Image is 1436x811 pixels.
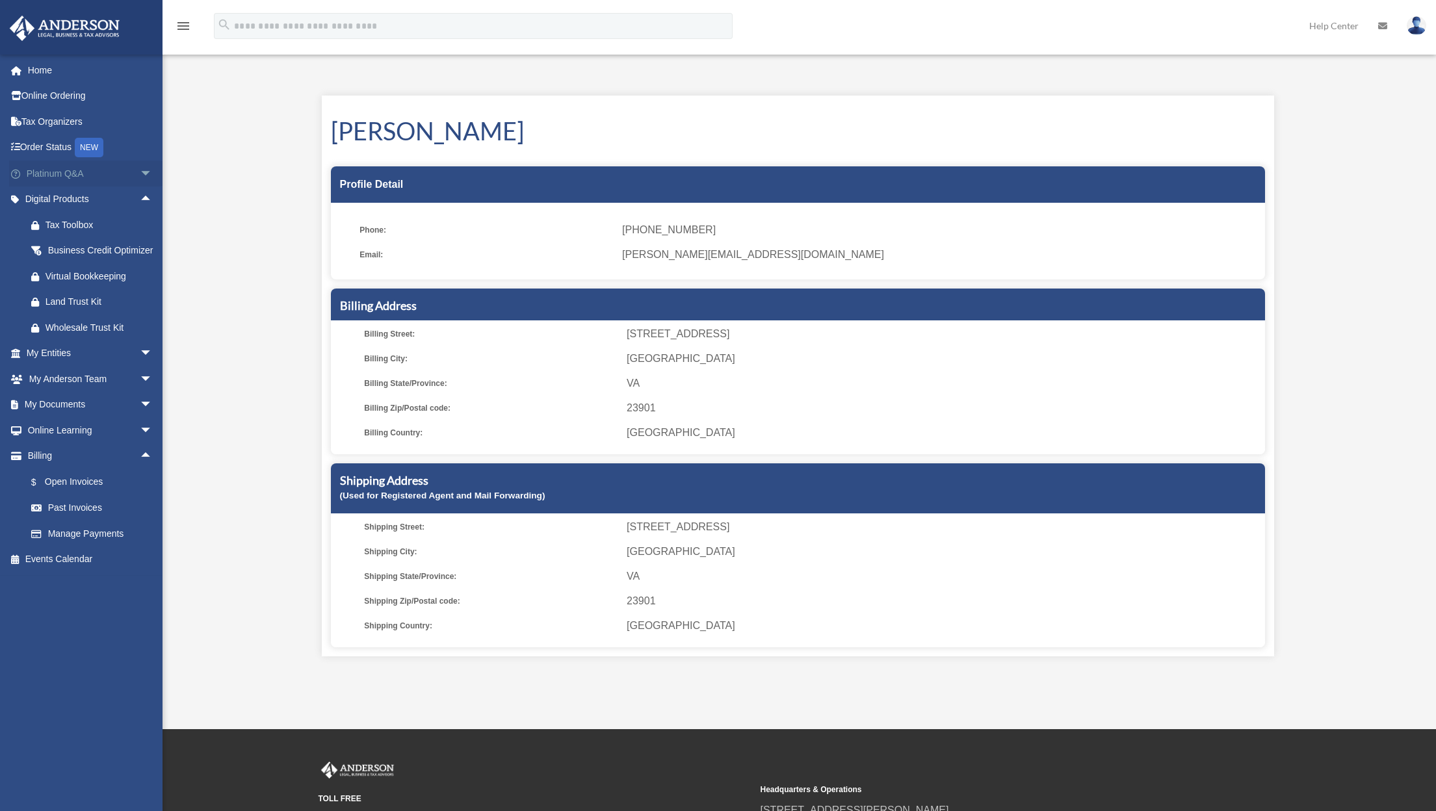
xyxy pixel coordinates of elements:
i: menu [176,18,191,34]
div: Virtual Bookkeeping [46,268,156,285]
div: Business Credit Optimizer [46,242,156,259]
a: My Entitiesarrow_drop_down [9,341,172,367]
span: arrow_drop_up [140,187,166,213]
span: [GEOGRAPHIC_DATA] [627,617,1260,635]
span: Billing State/Province: [364,374,618,393]
span: [GEOGRAPHIC_DATA] [627,424,1260,442]
a: Home [9,57,172,83]
a: Order StatusNEW [9,135,172,161]
a: Wholesale Trust Kit [18,315,172,341]
a: menu [176,23,191,34]
span: Shipping State/Province: [364,567,618,586]
div: Wholesale Trust Kit [46,320,156,336]
span: 23901 [627,592,1260,610]
a: My Documentsarrow_drop_down [9,392,172,418]
small: Headquarters & Operations [761,783,1194,797]
h5: Shipping Address [340,472,1256,489]
a: Online Ordering [9,83,172,109]
span: 23901 [627,399,1260,417]
span: Email: [359,246,613,264]
span: Shipping City: [364,543,618,561]
a: Digital Productsarrow_drop_up [9,187,172,212]
img: User Pic [1407,16,1426,35]
img: Anderson Advisors Platinum Portal [319,762,397,779]
span: arrow_drop_down [140,392,166,418]
span: Billing Street: [364,325,618,343]
span: arrow_drop_up [140,443,166,470]
h1: [PERSON_NAME] [331,114,1265,148]
span: arrow_drop_down [140,366,166,393]
a: Virtual Bookkeeping [18,263,172,289]
a: Business Credit Optimizer [18,238,172,264]
div: Land Trust Kit [46,294,156,310]
a: Tax Organizers [9,109,172,135]
span: [STREET_ADDRESS] [627,518,1260,536]
span: Shipping Zip/Postal code: [364,592,618,610]
span: $ [38,474,45,491]
div: NEW [75,138,103,157]
a: My Anderson Teamarrow_drop_down [9,366,172,392]
span: Shipping Street: [364,518,618,536]
span: [STREET_ADDRESS] [627,325,1260,343]
span: [PERSON_NAME][EMAIL_ADDRESS][DOMAIN_NAME] [622,246,1255,264]
span: Billing City: [364,350,618,368]
span: Billing Country: [364,424,618,442]
img: Anderson Advisors Platinum Portal [6,16,124,41]
span: Phone: [359,221,613,239]
i: search [217,18,231,32]
div: Tax Toolbox [46,217,156,233]
a: Manage Payments [18,521,172,547]
span: [PHONE_NUMBER] [622,221,1255,239]
span: VA [627,567,1260,586]
span: Shipping Country: [364,617,618,635]
a: Past Invoices [18,495,172,521]
h5: Billing Address [340,298,1256,314]
span: arrow_drop_down [140,417,166,444]
span: arrow_drop_down [140,161,166,187]
a: Platinum Q&Aarrow_drop_down [9,161,172,187]
span: arrow_drop_down [140,341,166,367]
a: Land Trust Kit [18,289,172,315]
span: Billing Zip/Postal code: [364,399,618,417]
a: Online Learningarrow_drop_down [9,417,172,443]
small: (Used for Registered Agent and Mail Forwarding) [340,491,545,500]
div: Profile Detail [331,166,1265,203]
a: Tax Toolbox [18,212,172,238]
a: Billingarrow_drop_up [9,443,172,469]
a: $Open Invoices [18,469,172,495]
small: TOLL FREE [319,792,751,806]
a: Events Calendar [9,547,172,573]
span: VA [627,374,1260,393]
span: [GEOGRAPHIC_DATA] [627,543,1260,561]
span: [GEOGRAPHIC_DATA] [627,350,1260,368]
